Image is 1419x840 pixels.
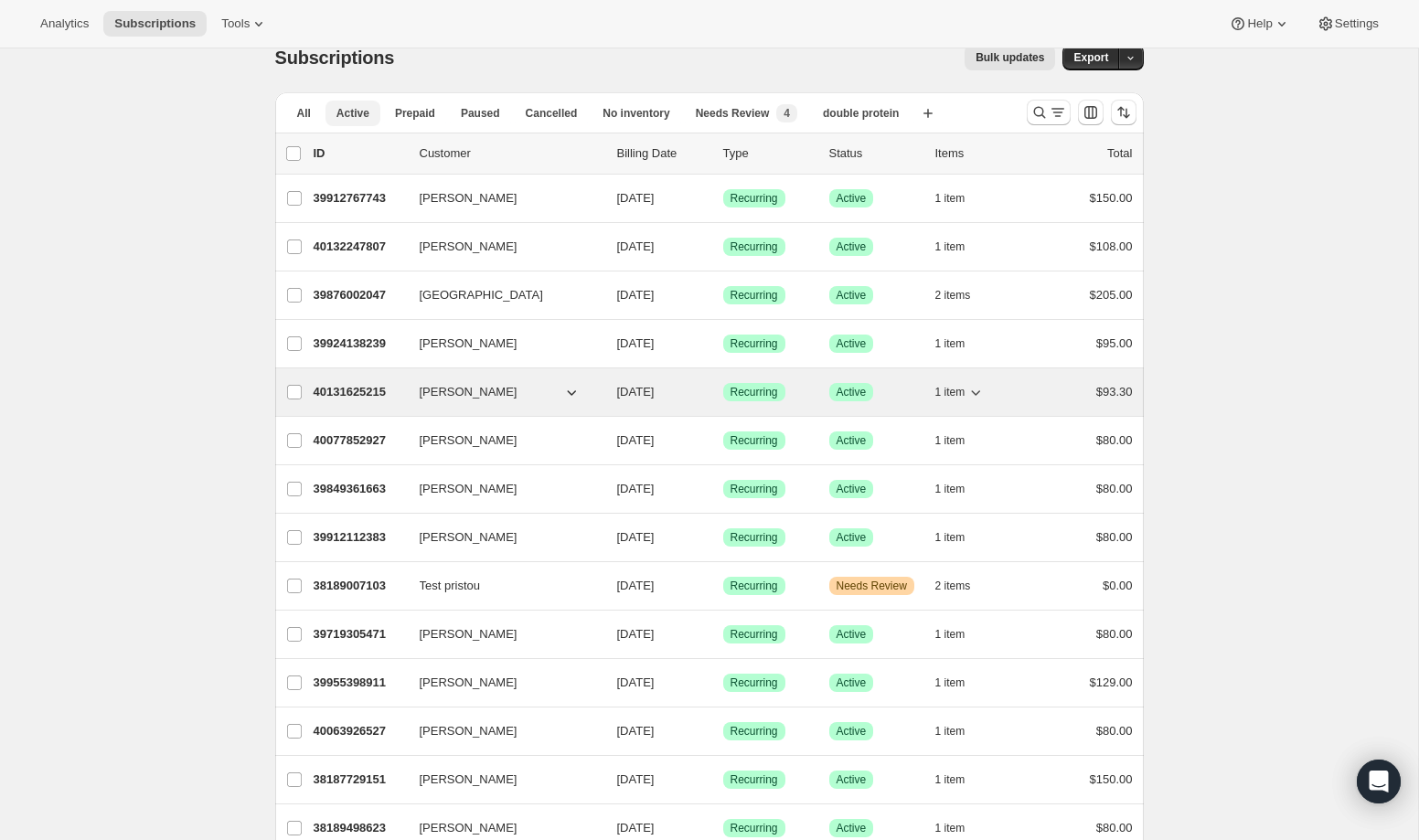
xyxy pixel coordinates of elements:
p: 38187729151 [314,771,405,789]
p: 39924138239 [314,335,405,353]
span: Needs Review [696,106,770,121]
div: 39924138239[PERSON_NAME][DATE]SuccessRecurringSuccessActive1 item$95.00 [314,331,1133,356]
button: 1 item [935,234,986,260]
span: Active [837,675,867,690]
span: Active [837,191,867,206]
span: 1 item [935,482,966,496]
div: 39876002047[GEOGRAPHIC_DATA][DATE]SuccessRecurringSuccessActive2 items$205.00 [314,282,1133,308]
div: 40077852927[PERSON_NAME][DATE]SuccessRecurringSuccessActive1 item$80.00 [314,428,1133,453]
span: $205.00 [1090,288,1133,302]
span: [GEOGRAPHIC_DATA] [420,286,543,304]
span: Recurring [731,821,778,835]
span: Subscriptions [114,16,196,31]
span: $80.00 [1096,724,1133,738]
button: [PERSON_NAME] [409,620,592,649]
span: Active [837,724,867,739]
span: 1 item [935,239,966,254]
button: 1 item [935,622,986,647]
span: 1 item [935,724,966,739]
span: $150.00 [1090,191,1133,205]
span: 4 [784,106,790,121]
button: [PERSON_NAME] [409,329,592,358]
span: [DATE] [617,288,655,302]
span: Recurring [731,772,778,787]
span: Recurring [731,239,778,254]
span: Active [837,482,867,496]
span: $129.00 [1090,675,1133,689]
span: Recurring [731,433,778,448]
span: Paused [461,106,500,121]
span: [PERSON_NAME] [420,625,517,643]
button: Analytics [29,11,100,37]
div: Type [723,144,815,163]
button: 1 item [935,670,986,696]
span: 1 item [935,530,966,545]
p: Status [829,144,921,163]
span: Active [336,106,369,121]
span: 1 item [935,385,966,399]
span: No inventory [603,106,669,121]
button: Create new view [913,101,943,126]
button: 1 item [935,767,986,792]
span: Export [1073,50,1108,65]
span: Recurring [731,288,778,303]
span: Recurring [731,482,778,496]
span: double protein [823,106,899,121]
span: Recurring [731,336,778,351]
p: 39719305471 [314,625,405,643]
span: [DATE] [617,433,655,447]
span: [PERSON_NAME] [420,383,517,401]
span: 1 item [935,191,966,206]
span: Active [837,821,867,835]
button: Test pristou [409,571,592,601]
button: [PERSON_NAME] [409,377,592,407]
span: Active [837,336,867,351]
button: [PERSON_NAME] [409,232,592,261]
span: [PERSON_NAME] [420,819,517,837]
span: [PERSON_NAME] [420,431,517,450]
span: [PERSON_NAME] [420,238,517,256]
p: 38189498623 [314,819,405,837]
button: [PERSON_NAME] [409,426,592,455]
span: 2 items [935,579,971,593]
span: $95.00 [1096,336,1133,350]
div: 40063926527[PERSON_NAME][DATE]SuccessRecurringSuccessActive1 item$80.00 [314,718,1133,744]
span: 1 item [935,433,966,448]
div: 39955398911[PERSON_NAME][DATE]SuccessRecurringSuccessActive1 item$129.00 [314,670,1133,696]
span: Recurring [731,530,778,545]
span: 1 item [935,675,966,690]
span: 1 item [935,772,966,787]
span: [DATE] [617,336,655,350]
span: Recurring [731,675,778,690]
span: [PERSON_NAME] [420,189,517,207]
p: 40063926527 [314,722,405,740]
div: Items [935,144,1027,163]
span: [PERSON_NAME] [420,771,517,789]
span: Tools [221,16,250,31]
div: Open Intercom Messenger [1357,760,1401,803]
span: $80.00 [1096,530,1133,544]
button: [PERSON_NAME] [409,668,592,697]
span: Needs Review [837,579,907,593]
button: [PERSON_NAME] [409,717,592,746]
p: Customer [420,144,603,163]
span: Active [837,530,867,545]
button: Bulk updates [965,45,1055,70]
span: Recurring [731,385,778,399]
button: 1 item [935,331,986,356]
span: [PERSON_NAME] [420,674,517,692]
span: $80.00 [1096,627,1133,641]
span: $80.00 [1096,482,1133,495]
div: 39912767743[PERSON_NAME][DATE]SuccessRecurringSuccessActive1 item$150.00 [314,186,1133,211]
p: 39912767743 [314,189,405,207]
p: ID [314,144,405,163]
div: 39912112383[PERSON_NAME][DATE]SuccessRecurringSuccessActive1 item$80.00 [314,525,1133,550]
p: Billing Date [617,144,709,163]
button: Customize table column order and visibility [1078,100,1104,125]
span: [DATE] [617,385,655,399]
span: 1 item [935,821,966,835]
button: [PERSON_NAME] [409,765,592,794]
button: Sort the results [1111,100,1136,125]
span: Active [837,433,867,448]
span: Active [837,627,867,642]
